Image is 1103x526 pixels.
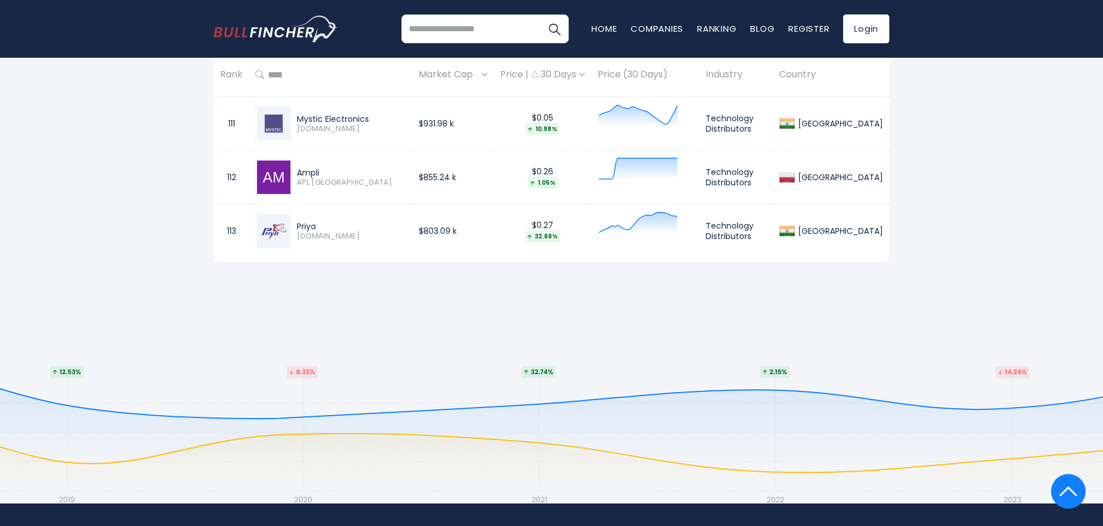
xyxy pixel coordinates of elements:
[699,151,773,204] td: Technology Distributors
[697,23,736,35] a: Ranking
[528,177,558,189] div: 1.05%
[214,58,249,92] th: Rank
[297,232,406,241] span: [DOMAIN_NAME]
[500,220,585,243] div: $0.27
[412,151,494,204] td: $855.24 k
[214,204,249,258] td: 113
[412,97,494,151] td: $931.98 k
[500,166,585,189] div: $0.26
[297,178,406,188] span: APL.[GEOGRAPHIC_DATA]
[297,124,406,134] span: [DOMAIN_NAME]
[214,151,249,204] td: 112
[297,221,406,232] div: Priya
[500,69,585,81] div: Price | 30 Days
[631,23,683,35] a: Companies
[419,66,479,84] span: Market Cap
[297,167,406,178] div: Ampli
[540,14,569,43] button: Search
[699,58,773,92] th: Industry
[699,97,773,151] td: Technology Distributors
[214,97,249,151] td: 111
[591,58,699,92] th: Price (30 Days)
[214,16,338,42] a: Go to homepage
[591,23,617,35] a: Home
[773,58,889,92] th: Country
[795,172,883,182] div: [GEOGRAPHIC_DATA]
[795,118,883,129] div: [GEOGRAPHIC_DATA]
[526,123,560,135] div: 10.98%
[750,23,774,35] a: Blog
[257,214,290,248] img: PRIYALT.BO.png
[525,230,560,243] div: 32.88%
[214,16,338,42] img: bullfincher logo
[412,204,494,258] td: $803.09 k
[699,204,773,258] td: Technology Distributors
[297,114,406,124] div: Mystic Electronics
[788,23,829,35] a: Register
[843,14,889,43] a: Login
[257,107,290,140] img: MYSTICELE.BO.png
[795,226,883,236] div: [GEOGRAPHIC_DATA]
[500,113,585,135] div: $0.05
